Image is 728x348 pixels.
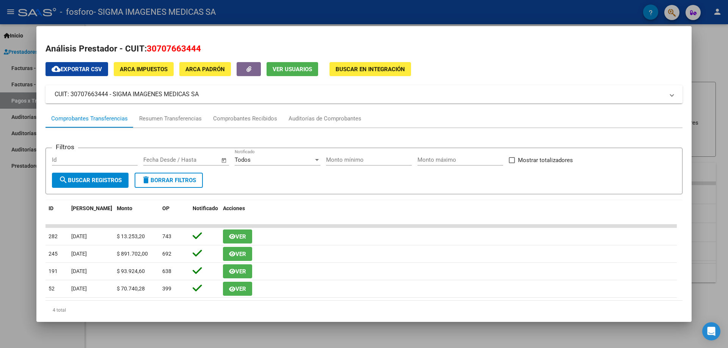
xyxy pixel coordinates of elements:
[45,200,68,225] datatable-header-cell: ID
[71,251,87,257] span: [DATE]
[223,229,252,243] button: Ver
[235,251,246,257] span: Ver
[139,114,202,123] div: Resumen Transferencias
[120,66,168,73] span: ARCA Impuestos
[117,251,148,257] span: $ 891.702,00
[49,268,58,274] span: 191
[55,90,664,99] mat-panel-title: CUIT: 30707663444 - SIGMA IMAGENES MEDICAS SA
[135,173,203,188] button: Borrar Filtros
[52,142,78,152] h3: Filtros
[329,62,411,76] button: Buscar en Integración
[518,156,573,165] span: Mostrar totalizadores
[117,233,145,239] span: $ 13.253,20
[223,282,252,296] button: Ver
[235,268,246,275] span: Ver
[52,66,102,73] span: Exportar CSV
[223,264,252,278] button: Ver
[179,62,231,76] button: ARCA Padrón
[45,85,682,103] mat-expansion-panel-header: CUIT: 30707663444 - SIGMA IMAGENES MEDICAS SA
[117,205,132,211] span: Monto
[193,205,218,211] span: Notificado
[235,286,246,292] span: Ver
[181,156,218,163] input: Fecha fin
[45,62,108,76] button: Exportar CSV
[220,156,229,165] button: Open calendar
[235,233,246,240] span: Ver
[159,200,190,225] datatable-header-cell: OP
[71,233,87,239] span: [DATE]
[117,268,145,274] span: $ 93.924,60
[162,286,171,292] span: 399
[702,322,720,340] div: Open Intercom Messenger
[143,156,174,163] input: Fecha inicio
[51,114,128,123] div: Comprobantes Transferencias
[71,286,87,292] span: [DATE]
[71,268,87,274] span: [DATE]
[68,200,114,225] datatable-header-cell: Fecha T.
[273,66,312,73] span: Ver Usuarios
[162,233,171,239] span: 743
[52,173,129,188] button: Buscar Registros
[223,205,245,211] span: Acciones
[49,233,58,239] span: 282
[162,205,169,211] span: OP
[59,175,68,184] mat-icon: search
[267,62,318,76] button: Ver Usuarios
[141,175,151,184] mat-icon: delete
[235,156,251,163] span: Todos
[45,301,682,320] div: 4 total
[147,44,201,53] span: 30707663444
[114,62,174,76] button: ARCA Impuestos
[190,200,220,225] datatable-header-cell: Notificado
[71,205,112,211] span: [PERSON_NAME]
[49,286,55,292] span: 52
[59,177,122,184] span: Buscar Registros
[117,286,145,292] span: $ 70.740,28
[185,66,225,73] span: ARCA Padrón
[336,66,405,73] span: Buscar en Integración
[220,200,677,225] datatable-header-cell: Acciones
[141,177,196,184] span: Borrar Filtros
[49,205,53,211] span: ID
[162,251,171,257] span: 692
[49,251,58,257] span: 245
[114,200,159,225] datatable-header-cell: Monto
[289,114,361,123] div: Auditorías de Comprobantes
[52,64,61,73] mat-icon: cloud_download
[213,114,277,123] div: Comprobantes Recibidos
[45,42,682,55] h2: Análisis Prestador - CUIT:
[223,247,252,261] button: Ver
[162,268,171,274] span: 638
